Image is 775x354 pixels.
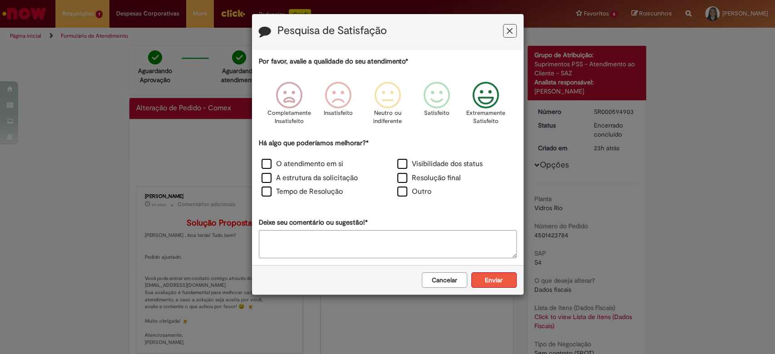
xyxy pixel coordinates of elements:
[259,57,408,66] label: Por favor, avalie a qualidade do seu atendimento*
[397,173,461,183] label: Resolução final
[262,159,343,169] label: O atendimento em si
[422,272,467,288] button: Cancelar
[397,187,431,197] label: Outro
[466,109,505,126] p: Extremamente Satisfeito
[315,75,361,137] div: Insatisfeito
[397,159,483,169] label: Visibilidade dos status
[371,109,404,126] p: Neutro ou indiferente
[424,109,449,118] p: Satisfeito
[259,138,517,200] div: Há algo que poderíamos melhorar?*
[277,25,387,37] label: Pesquisa de Satisfação
[364,75,410,137] div: Neutro ou indiferente
[266,75,312,137] div: Completamente Insatisfeito
[262,187,343,197] label: Tempo de Resolução
[267,109,311,126] p: Completamente Insatisfeito
[414,75,460,137] div: Satisfeito
[463,75,509,137] div: Extremamente Satisfeito
[259,218,368,227] label: Deixe seu comentário ou sugestão!*
[262,173,358,183] label: A estrutura da solicitação
[471,272,517,288] button: Enviar
[324,109,353,118] p: Insatisfeito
